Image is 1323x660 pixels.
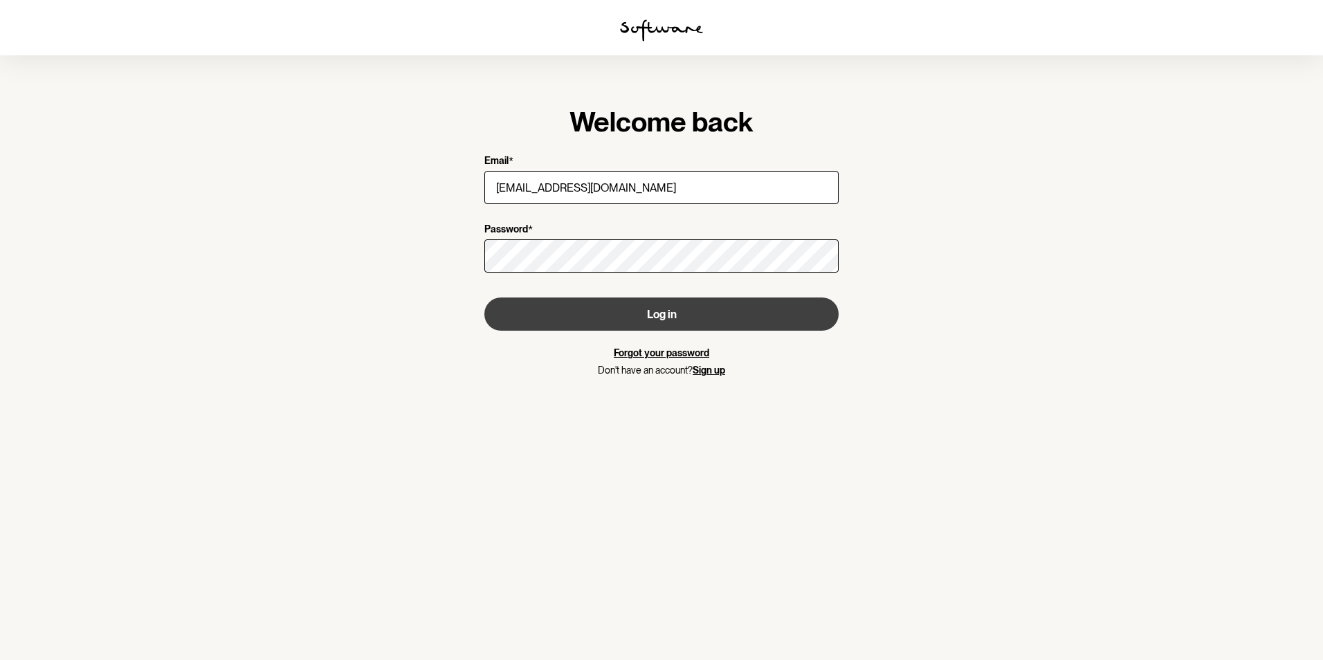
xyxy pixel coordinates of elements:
[484,365,839,376] p: Don't have an account?
[693,365,725,376] a: Sign up
[484,155,509,168] p: Email
[484,105,839,138] h1: Welcome back
[484,223,528,237] p: Password
[484,297,839,331] button: Log in
[620,19,703,42] img: software logo
[614,347,709,358] a: Forgot your password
